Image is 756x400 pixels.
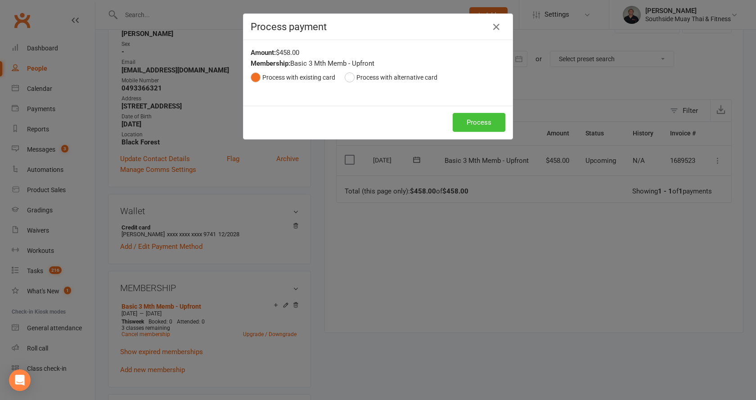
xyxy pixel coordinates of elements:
button: Process with alternative card [345,69,437,86]
strong: Membership: [251,59,290,67]
div: Basic 3 Mth Memb - Upfront [251,58,505,69]
button: Process [453,113,505,132]
div: $458.00 [251,47,505,58]
strong: Amount: [251,49,276,57]
div: Open Intercom Messenger [9,369,31,391]
button: Process with existing card [251,69,335,86]
h4: Process payment [251,21,505,32]
button: Close [489,20,504,34]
